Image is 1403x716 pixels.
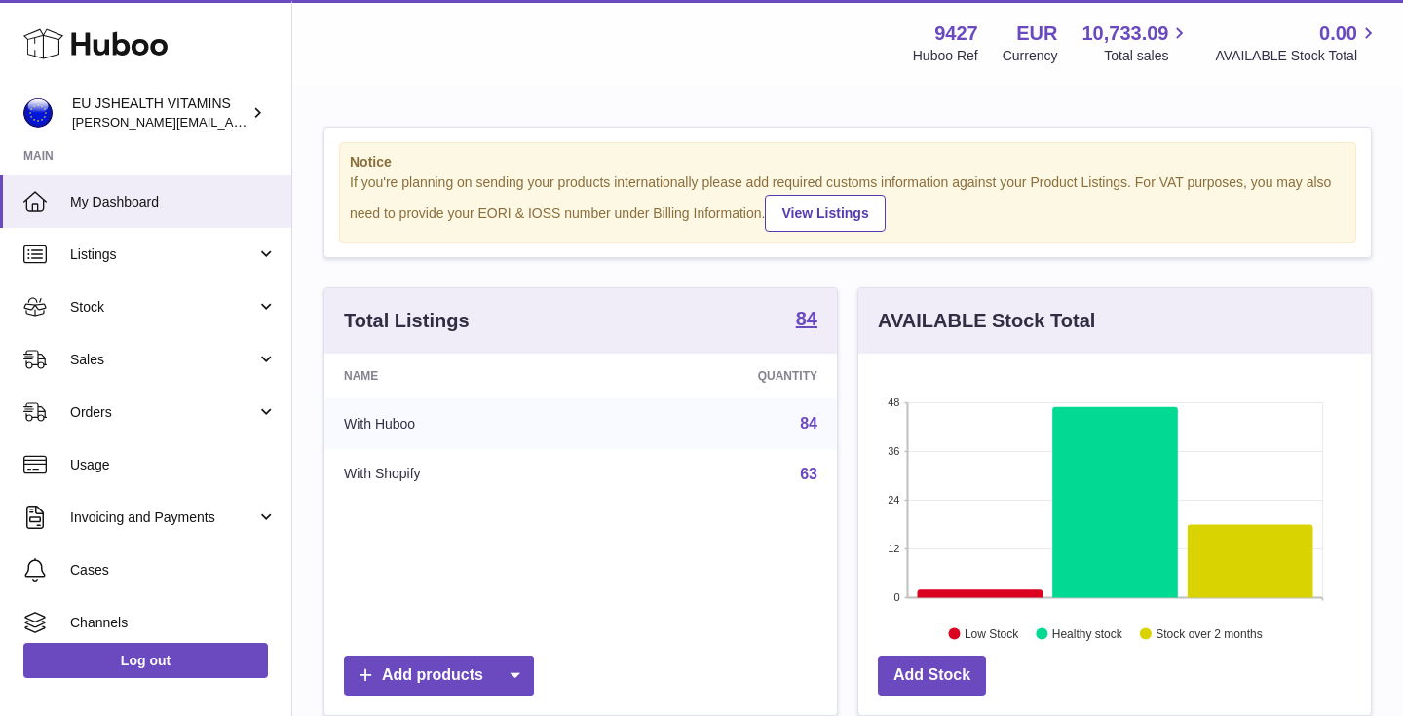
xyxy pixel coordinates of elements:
[1215,20,1380,65] a: 0.00 AVAILABLE Stock Total
[1104,47,1191,65] span: Total sales
[70,614,277,632] span: Channels
[1052,626,1123,640] text: Healthy stock
[23,98,53,128] img: laura@jessicasepel.com
[324,398,601,449] td: With Huboo
[350,173,1346,232] div: If you're planning on sending your products internationally please add required customs informati...
[888,396,899,408] text: 48
[70,456,277,474] span: Usage
[70,509,256,527] span: Invoicing and Payments
[1003,47,1058,65] div: Currency
[765,195,885,232] a: View Listings
[1081,20,1168,47] span: 10,733.09
[965,626,1019,640] text: Low Stock
[70,298,256,317] span: Stock
[893,591,899,603] text: 0
[344,308,470,334] h3: Total Listings
[1215,47,1380,65] span: AVAILABLE Stock Total
[888,445,899,457] text: 36
[796,309,817,328] strong: 84
[70,245,256,264] span: Listings
[1156,626,1262,640] text: Stock over 2 months
[878,656,986,696] a: Add Stock
[324,354,601,398] th: Name
[72,114,391,130] span: [PERSON_NAME][EMAIL_ADDRESS][DOMAIN_NAME]
[72,94,247,132] div: EU JSHEALTH VITAMINS
[1016,20,1057,47] strong: EUR
[800,415,817,432] a: 84
[324,449,601,500] td: With Shopify
[70,561,277,580] span: Cases
[796,309,817,332] a: 84
[23,643,268,678] a: Log out
[601,354,837,398] th: Quantity
[1081,20,1191,65] a: 10,733.09 Total sales
[344,656,534,696] a: Add products
[70,403,256,422] span: Orders
[70,351,256,369] span: Sales
[888,543,899,554] text: 12
[878,308,1095,334] h3: AVAILABLE Stock Total
[1319,20,1357,47] span: 0.00
[70,193,277,211] span: My Dashboard
[350,153,1346,171] strong: Notice
[913,47,978,65] div: Huboo Ref
[800,466,817,482] a: 63
[934,20,978,47] strong: 9427
[888,494,899,506] text: 24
